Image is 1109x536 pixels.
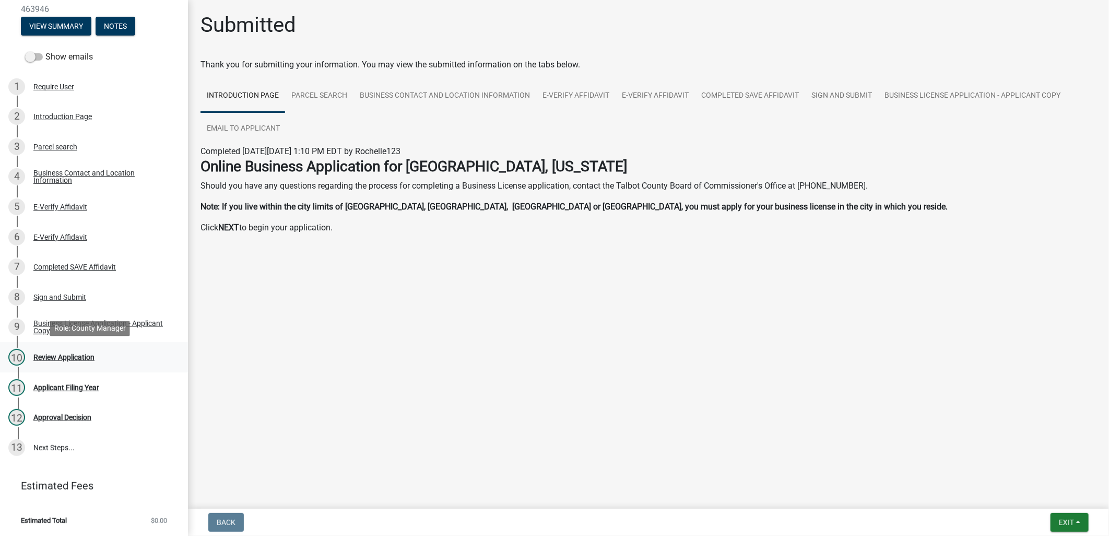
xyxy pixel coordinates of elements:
[8,475,171,496] a: Estimated Fees
[8,168,25,185] div: 4
[33,113,92,120] div: Introduction Page
[878,79,1067,113] a: Business License Application - Applicant Copy
[33,143,77,150] div: Parcel search
[200,79,285,113] a: Introduction Page
[616,79,695,113] a: E-Verify Affidavit
[200,59,1096,71] div: Thank you for submitting your information. You may view the submitted information on the tabs below.
[8,349,25,366] div: 10
[353,79,536,113] a: Business Contact and Location Information
[151,517,167,524] span: $0.00
[50,321,130,336] div: Role: County Manager
[33,234,87,241] div: E-Verify Affidavit
[200,222,1096,234] p: Click to begin your application.
[8,319,25,335] div: 9
[33,83,74,90] div: Require User
[8,199,25,215] div: 5
[8,289,25,306] div: 8
[8,259,25,275] div: 7
[21,22,91,31] wm-modal-confirm: Summary
[1059,518,1074,527] span: Exit
[8,108,25,125] div: 2
[8,439,25,456] div: 13
[8,138,25,155] div: 3
[285,79,353,113] a: Parcel search
[33,169,171,184] div: Business Contact and Location Information
[208,513,244,532] button: Back
[8,379,25,396] div: 11
[25,51,93,63] label: Show emails
[218,223,239,232] strong: NEXT
[200,202,948,212] strong: Note: If you live within the city limits of [GEOGRAPHIC_DATA], [GEOGRAPHIC_DATA], [GEOGRAPHIC_DAT...
[96,22,135,31] wm-modal-confirm: Notes
[33,294,86,301] div: Sign and Submit
[8,409,25,426] div: 12
[33,320,171,334] div: Business License Application - Applicant Copy
[695,79,805,113] a: Completed SAVE Affidavit
[1051,513,1089,532] button: Exit
[21,517,67,524] span: Estimated Total
[200,112,286,146] a: Email to Applicant
[21,17,91,36] button: View Summary
[96,17,135,36] button: Notes
[21,4,167,14] span: 463946
[200,158,627,175] strong: Online Business Application for [GEOGRAPHIC_DATA], [US_STATE]
[8,229,25,246] div: 6
[200,180,1096,192] p: Should you have any questions regarding the process for completing a Business License application...
[200,146,400,156] span: Completed [DATE][DATE] 1:10 PM EDT by Rochelle123
[805,79,878,113] a: Sign and Submit
[8,78,25,95] div: 1
[200,13,296,38] h1: Submitted
[33,384,99,391] div: Applicant Filing Year
[33,203,87,211] div: E-Verify Affidavit
[33,414,91,421] div: Approval Decision
[217,518,235,527] span: Back
[33,263,116,271] div: Completed SAVE Affidavit
[33,354,95,361] div: Review Application
[536,79,616,113] a: E-Verify Affidavit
